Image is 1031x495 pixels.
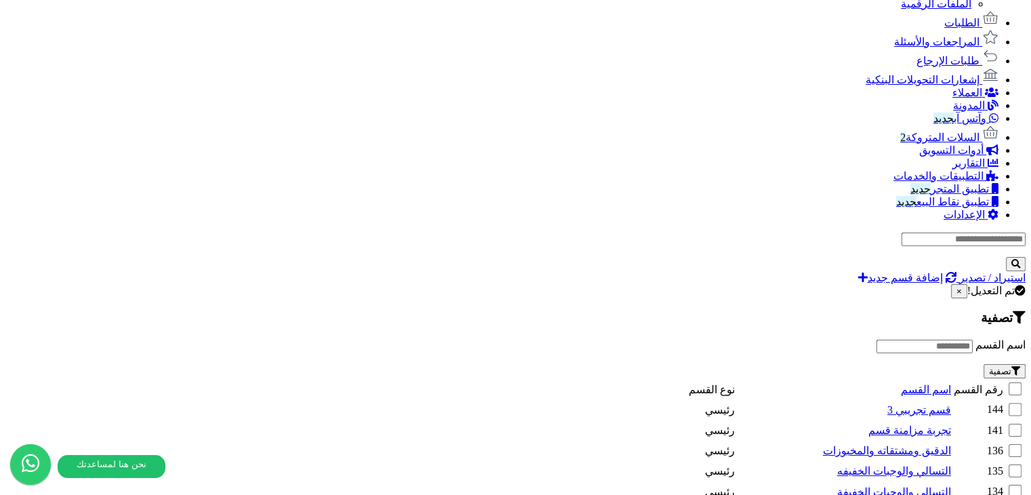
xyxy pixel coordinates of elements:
span: رئيسي [705,424,735,436]
a: التقارير [952,157,998,169]
a: تجربة مزامنة قسم [868,424,951,436]
span: جديد [933,113,954,124]
span: 144 [987,403,1003,415]
a: استيراد / تصدير [946,272,1026,283]
span: الطلبات [944,17,979,28]
h3: تصفية [5,311,1026,325]
a: تطبيق نقاط البيعجديد [896,196,998,207]
span: رئيسي [705,445,735,456]
span: جديد [896,196,916,207]
button: × [951,284,967,298]
a: السلات المتروكة2 [900,132,998,143]
a: التطبيقات والخدمات [893,170,998,182]
a: الطلبات [944,17,998,28]
span: تطبيق نقاط البيع [896,196,989,207]
span: الإعدادات [944,209,985,220]
a: وآتس آبجديد [933,113,998,124]
div: رقم القسم [954,383,1003,396]
span: 2 [900,132,906,143]
button: تصفية [984,364,1026,378]
span: جديد [910,183,931,195]
span: طلبات الإرجاع [916,55,979,66]
a: المراجعات والأسئلة [894,36,998,47]
span: 141 [987,424,1003,436]
span: أدوات التسويق [919,144,984,156]
span: السلات المتروكة [900,132,979,143]
span: التقارير [952,157,985,169]
a: أدوات التسويق [919,144,998,156]
a: الدقيق ومشتقاته والمخبوزات [823,445,951,456]
a: قسم تجريبي 3 [887,404,951,416]
div: تم التعديل! [5,284,1026,298]
span: رئيسي [705,465,735,477]
span: تطبيق المتجر [910,183,989,195]
span: إضافة قسم جديد [868,272,943,283]
span: استيراد / تصدير [959,272,1026,283]
td: نوع القسم [688,380,735,399]
label: اسم القسم [975,339,1026,351]
a: اسم القسم [901,384,951,395]
span: وآتس آب [933,113,986,124]
span: التطبيقات والخدمات [893,170,984,182]
a: العملاء [952,87,998,98]
span: المراجعات والأسئلة [894,36,979,47]
span: إشعارات التحويلات البنكية [866,74,979,85]
a: إشعارات التحويلات البنكية [866,74,998,85]
span: 135 [987,465,1003,477]
a: طلبات الإرجاع [916,55,998,66]
span: 136 [987,445,1003,456]
a: المدونة [953,100,998,111]
a: الإعدادات [944,209,998,220]
a: إضافة قسم جديد [858,272,943,283]
span: العملاء [952,87,982,98]
span: رئيسي [705,404,735,416]
a: التسالي والوجبات الخفيفه [837,465,951,477]
span: المدونة [953,100,985,111]
a: تطبيق المتجرجديد [910,183,998,195]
